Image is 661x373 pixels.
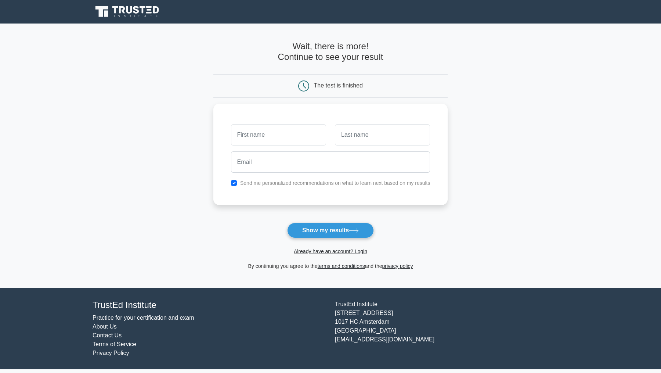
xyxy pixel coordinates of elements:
[231,151,430,173] input: Email
[314,82,363,89] div: The test is finished
[240,180,430,186] label: Send me personalized recommendations on what to learn next based on my results
[213,41,448,62] h4: Wait, there is more! Continue to see your result
[318,263,365,269] a: terms and conditions
[287,223,374,238] button: Show my results
[93,332,122,338] a: Contact Us
[93,350,129,356] a: Privacy Policy
[93,323,117,330] a: About Us
[330,300,573,358] div: TrustEd Institute [STREET_ADDRESS] 1017 HC Amsterdam [GEOGRAPHIC_DATA] [EMAIL_ADDRESS][DOMAIN_NAME]
[93,315,194,321] a: Practice for your certification and exam
[231,124,326,146] input: First name
[209,262,452,270] div: By continuing you agree to the and the
[382,263,413,269] a: privacy policy
[294,248,367,254] a: Already have an account? Login
[93,341,136,347] a: Terms of Service
[335,124,430,146] input: Last name
[93,300,326,311] h4: TrustEd Institute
